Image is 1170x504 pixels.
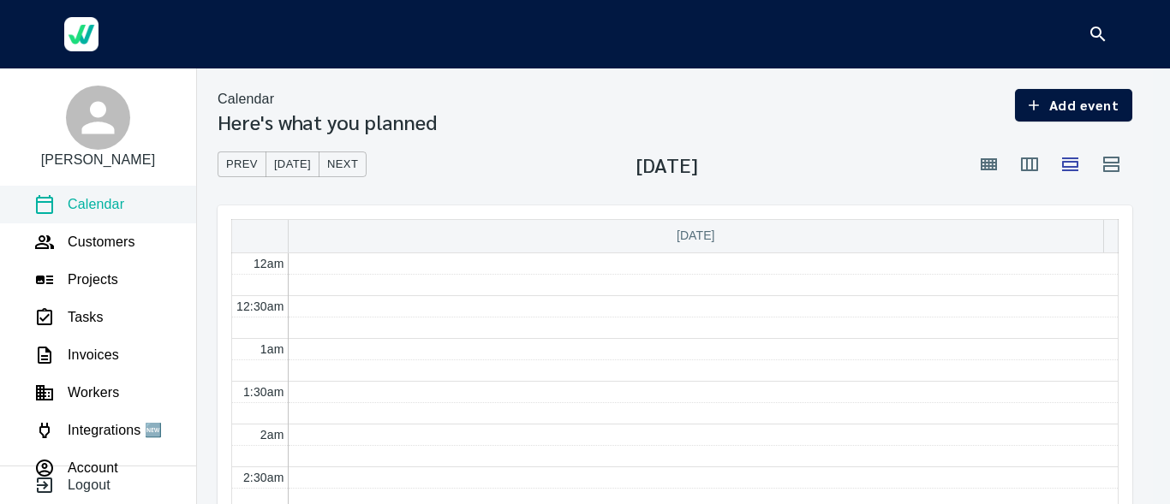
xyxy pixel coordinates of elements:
[1091,144,1132,185] button: Agenda
[34,307,104,328] a: Tasks
[68,194,124,215] p: Calendar
[254,257,284,270] span: 12am
[319,151,367,178] button: Next
[266,151,319,178] button: [DATE]
[68,458,118,478] p: Account
[34,420,162,441] a: Integrations 🆕
[34,232,135,252] a: Customers
[677,228,715,242] span: [DATE]
[1029,93,1119,117] span: Add event
[1009,144,1050,185] button: Week
[64,17,98,51] img: Werkgo Logo
[968,144,1009,185] button: Month
[68,232,135,252] p: Customers
[34,382,119,403] a: Workers
[243,471,284,484] span: 2:30am
[218,110,437,133] h3: Here's what you planned
[34,270,118,290] a: Projects
[68,270,118,290] p: Projects
[68,475,110,495] p: Logout
[243,385,284,399] span: 1:30am
[636,152,698,176] h3: [DATE]
[218,89,437,110] nav: breadcrumb
[34,194,124,215] a: Calendar
[260,428,284,442] span: 2am
[1050,144,1091,185] button: Day
[68,307,104,328] p: Tasks
[260,342,284,356] span: 1am
[327,155,358,175] span: Next
[218,151,266,178] button: Prev
[218,89,274,110] p: Calendar
[274,155,311,175] span: [DATE]
[68,345,119,365] p: Invoices
[226,155,258,175] span: Prev
[51,9,111,60] a: Werkgo Logo
[34,345,119,365] a: Invoices
[1015,89,1132,122] button: Add event
[68,420,162,441] p: Integrations 🆕
[41,150,156,170] p: [PERSON_NAME]
[236,299,284,313] span: 12:30am
[68,382,119,403] p: Workers
[34,458,118,478] a: Account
